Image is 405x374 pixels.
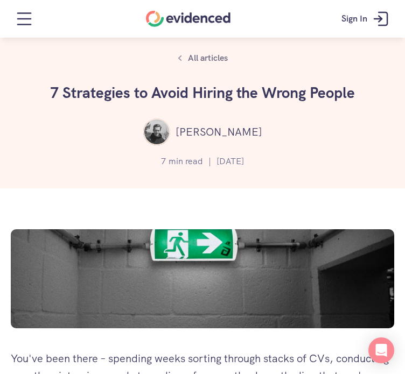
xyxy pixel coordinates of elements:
h1: 7 Strategies to Avoid Hiring the Wrong People [41,84,364,102]
div: Open Intercom Messenger [368,337,394,363]
p: [DATE] [217,154,244,168]
p: min read [169,154,203,168]
a: All articles [172,48,234,68]
p: [PERSON_NAME] [176,123,262,140]
p: | [208,154,211,168]
img: "" [143,118,170,145]
a: Home [146,11,231,27]
p: 7 [161,154,166,168]
p: Sign In [341,12,367,26]
a: Sign In [333,3,400,35]
p: All articles [188,51,228,65]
